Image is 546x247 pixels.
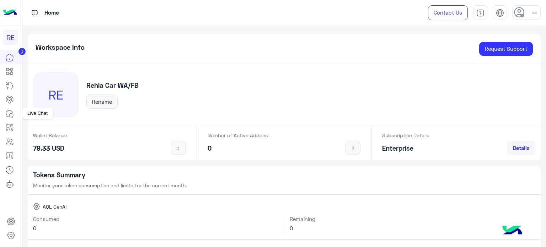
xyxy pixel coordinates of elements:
[3,5,17,20] img: Logo
[22,108,53,119] div: Live Chat
[33,216,279,222] h6: Consumed
[349,146,358,151] img: icon
[33,72,79,118] div: RE
[496,9,504,17] img: tab
[44,8,59,18] p: Home
[86,81,139,90] h5: Rehla Car WA/FB
[174,146,183,151] img: icon
[208,131,268,139] p: Number of Active Addons
[86,95,118,109] button: Rename
[473,5,487,20] a: tab
[3,30,18,45] div: RE
[507,141,535,155] a: Details
[290,225,535,231] h6: 0
[208,144,268,152] h5: 0
[382,144,429,152] h5: Enterprise
[33,131,67,139] p: Wallet Balance
[33,182,536,189] p: Monitor your token consumption and limits for the current month.
[33,144,67,152] h5: 79.33 USD
[479,42,533,56] a: Request Support
[290,216,535,222] h6: Remaining
[513,145,530,151] span: Details
[476,9,485,17] img: tab
[33,203,40,210] img: AQL GenAI
[36,43,85,52] h5: Workspace Info
[30,8,39,17] img: tab
[382,131,429,139] p: Subscription Details
[500,219,525,243] img: hulul-logo.png
[33,225,279,231] h6: 0
[43,203,66,210] span: AQL GenAI
[33,171,536,179] h5: Tokens Summary
[530,9,539,17] img: profile
[428,5,468,20] a: Contact Us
